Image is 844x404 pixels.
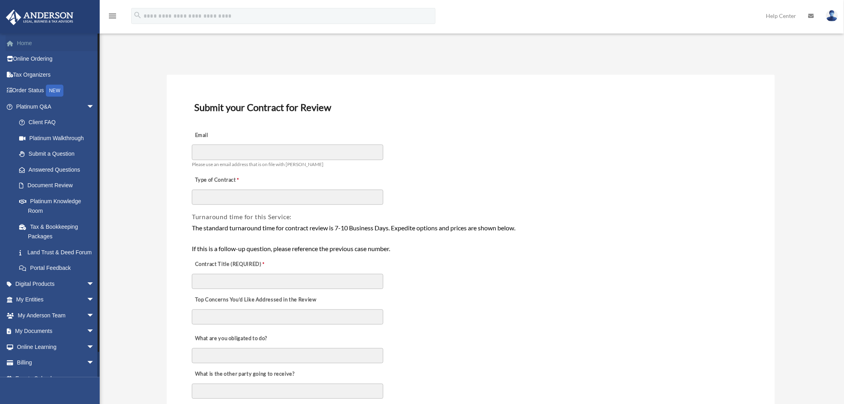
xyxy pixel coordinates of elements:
[11,193,106,219] a: Platinum Knowledge Room
[192,259,272,270] label: Contract Title (REQUIRED)
[192,223,750,253] div: The standard turnaround time for contract review is 7-10 Business Days. Expedite options and pric...
[87,292,103,308] span: arrow_drop_down
[108,11,117,21] i: menu
[46,85,63,97] div: NEW
[11,162,106,178] a: Answered Questions
[6,83,106,99] a: Order StatusNEW
[87,276,103,292] span: arrow_drop_down
[6,323,106,339] a: My Documentsarrow_drop_down
[6,292,106,308] a: My Entitiesarrow_drop_down
[4,10,76,25] img: Anderson Advisors Platinum Portal
[108,14,117,21] a: menu
[192,369,297,380] label: What is the other party going to receive?
[192,130,272,141] label: Email
[6,35,106,51] a: Home
[11,244,106,260] a: Land Trust & Deed Forum
[6,307,106,323] a: My Anderson Teamarrow_drop_down
[6,99,106,115] a: Platinum Q&Aarrow_drop_down
[6,51,106,67] a: Online Ordering
[192,174,272,186] label: Type of Contract
[11,115,106,131] a: Client FAQ
[6,67,106,83] a: Tax Organizers
[11,130,106,146] a: Platinum Walkthrough
[87,307,103,324] span: arrow_drop_down
[11,219,106,244] a: Tax & Bookkeeping Packages
[133,11,142,20] i: search
[87,355,103,371] span: arrow_drop_down
[192,213,292,220] span: Turnaround time for this Service:
[11,178,103,194] a: Document Review
[192,295,319,306] label: Top Concerns You’d Like Addressed in the Review
[826,10,838,22] img: User Pic
[6,276,106,292] a: Digital Productsarrow_drop_down
[11,260,106,276] a: Portal Feedback
[191,99,751,116] h3: Submit your Contract for Review
[192,161,323,167] span: Please use an email address that is on file with [PERSON_NAME]
[6,355,106,371] a: Billingarrow_drop_down
[11,146,106,162] a: Submit a Question
[87,339,103,355] span: arrow_drop_down
[87,99,103,115] span: arrow_drop_down
[6,370,106,386] a: Events Calendar
[87,323,103,340] span: arrow_drop_down
[192,333,272,345] label: What are you obligated to do?
[6,339,106,355] a: Online Learningarrow_drop_down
